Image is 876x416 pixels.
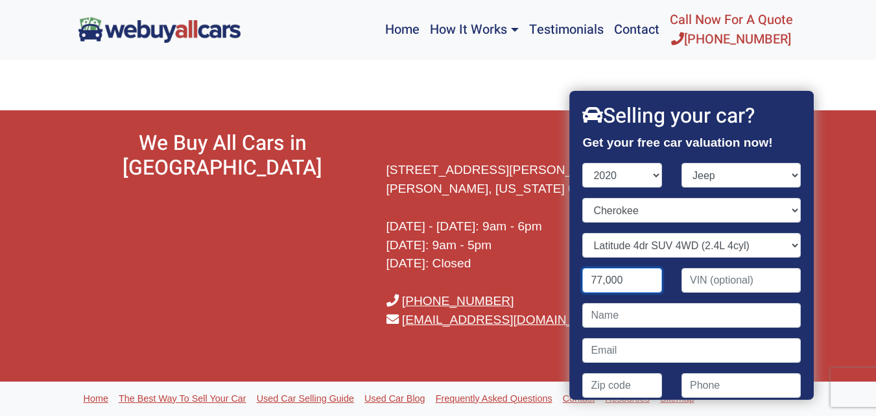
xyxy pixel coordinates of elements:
[252,387,359,411] a: Used Car Selling Guide
[431,387,558,411] a: Frequently Asked Questions
[583,104,801,128] h2: Selling your car?
[78,131,367,181] h2: We Buy All Cars in [GEOGRAPHIC_DATA]
[78,186,367,395] iframe: We Buy All Cars in NJ location and directions
[380,5,425,55] a: Home
[78,387,113,411] a: Home
[113,387,252,411] a: The Best Way To Sell Your Car
[402,294,514,308] a: [PHONE_NUMBER]
[583,136,773,149] strong: Get your free car valuation now!
[425,5,523,55] a: How It Works
[558,387,600,411] a: Contact
[386,161,675,329] p: [STREET_ADDRESS][PERSON_NAME] [PERSON_NAME], [US_STATE] 08043 [DATE] - [DATE]: 9am - 6pm [DATE]: ...
[402,313,613,326] a: [EMAIL_ADDRESS][DOMAIN_NAME]
[524,5,609,55] a: Testimonials
[681,373,801,398] input: Phone
[609,5,665,55] a: Contact
[583,268,663,293] input: Mileage
[78,17,241,42] img: We Buy All Cars in NJ logo
[583,338,801,363] input: Email
[359,387,431,411] a: Used Car Blog
[681,268,801,293] input: VIN (optional)
[583,303,801,328] input: Name
[665,5,798,55] a: Call Now For A Quote[PHONE_NUMBER]
[583,373,663,398] input: Zip code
